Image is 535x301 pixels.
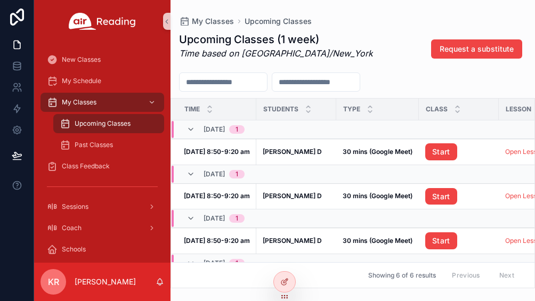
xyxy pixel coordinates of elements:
a: Start [425,143,457,160]
a: Coach [40,218,164,238]
span: Students [263,105,298,113]
a: [PERSON_NAME] D [263,148,330,156]
strong: [PERSON_NAME] D [263,237,322,245]
a: [PERSON_NAME] D [263,237,330,245]
a: Sessions [40,197,164,216]
span: [DATE] [204,170,225,178]
a: [DATE] 8:50-9:20 am [184,192,250,200]
span: Sessions [62,202,88,211]
span: Type [343,105,360,113]
span: My Classes [62,98,96,107]
div: 1 [236,170,238,178]
a: My Classes [40,93,164,112]
span: Past Classes [75,141,113,149]
a: Upcoming Classes [53,114,164,133]
a: Past Classes [53,135,164,154]
a: My Schedule [40,71,164,91]
button: Request a substitute [431,39,522,59]
span: [DATE] [204,259,225,267]
a: 30 mins (Google Meet) [343,192,412,200]
strong: [DATE] 8:50-9:20 am [184,237,250,245]
span: Coach [62,224,82,232]
span: [DATE] [204,125,225,134]
h1: Upcoming Classes (1 week) [179,32,373,47]
strong: 30 mins (Google Meet) [343,237,412,245]
a: Start [425,232,492,249]
span: Time [184,105,200,113]
div: 1 [236,125,238,134]
span: Lesson [506,105,531,113]
img: App logo [69,13,136,30]
span: KR [48,275,59,288]
a: Class Feedback [40,157,164,176]
span: Upcoming Classes [75,119,131,128]
p: [PERSON_NAME] [75,276,136,287]
span: Schools [62,245,86,254]
a: 30 mins (Google Meet) [343,237,412,245]
span: My Schedule [62,77,101,85]
span: Showing 6 of 6 results [368,271,436,280]
div: 1 [236,214,238,223]
a: New Classes [40,50,164,69]
span: Class [426,105,448,113]
span: [DATE] [204,214,225,223]
a: [DATE] 8:50-9:20 am [184,237,250,245]
a: [DATE] 8:50-9:20 am [184,148,250,156]
div: 1 [236,259,238,267]
strong: [PERSON_NAME] D [263,148,322,156]
div: scrollable content [34,43,171,263]
strong: [PERSON_NAME] D [263,192,322,200]
a: Start [425,143,492,160]
a: My Classes [179,16,234,27]
a: Schools [40,240,164,259]
span: New Classes [62,55,101,64]
a: 30 mins (Google Meet) [343,148,412,156]
a: Upcoming Classes [245,16,312,27]
span: Class Feedback [62,162,110,170]
a: Start [425,188,492,205]
span: Request a substitute [440,44,514,54]
a: Start [425,232,457,249]
span: My Classes [192,16,234,27]
a: [PERSON_NAME] D [263,192,330,200]
a: Start [425,188,457,205]
em: Time based on [GEOGRAPHIC_DATA]/New_York [179,48,373,59]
